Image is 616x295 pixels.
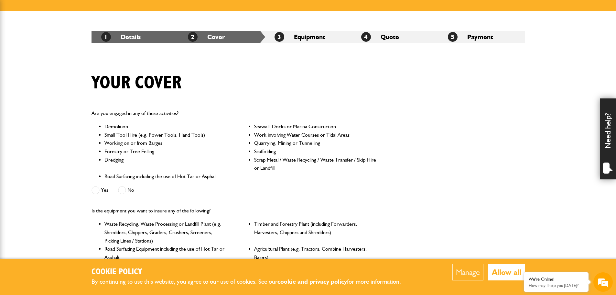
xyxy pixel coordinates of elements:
[8,60,118,74] input: Enter your last name
[529,283,584,288] p: How may I help you today?
[104,131,227,139] li: Small Tool Hire (e.g. Power Tools, Hand Tools)
[92,267,412,277] h2: Cookie Policy
[275,32,284,42] span: 3
[277,278,347,285] a: cookie and privacy policy
[92,109,377,118] p: Are you engaged in any of these activities?
[92,207,377,215] p: Is the equipment you want to insure any of the following?
[104,147,227,156] li: Forestry or Tree Felling
[188,32,198,42] span: 2
[88,199,117,208] em: Start Chat
[254,139,377,147] li: Quarrying, Mining or Tunnelling
[104,172,227,181] li: Road Surfacing including the use of Hot Tar or Asphalt
[11,36,27,45] img: d_20077148190_company_1631870298795_20077148190
[92,277,412,287] p: By continuing to use this website, you agree to our use of cookies. See our for more information.
[8,98,118,112] input: Enter your phone number
[351,31,438,43] li: Quote
[254,147,377,156] li: Scaffolding
[118,186,134,194] label: No
[92,72,181,94] h1: Your cover
[178,31,265,43] li: Cover
[254,220,377,245] li: Timber and Forestry Plant (including Forwarders, Harvesters, Chippers and Shredders)
[361,32,371,42] span: 4
[101,33,141,41] a: 1Details
[104,220,227,245] li: Waste Recycling, Waste Processing or Landfill Plant (e.g. Shredders, Chippers, Graders, Crushers,...
[438,31,525,43] li: Payment
[254,131,377,139] li: Work involving Water Courses or Tidal Areas
[8,117,118,194] textarea: Type your message and hit 'Enter'
[104,245,227,261] li: Road Surfacing Equipment including the use of Hot Tar or Asphalt
[254,122,377,131] li: Seawall, Docks or Marina Construction
[448,32,458,42] span: 5
[106,3,122,19] div: Minimize live chat window
[104,156,227,172] li: Dredging
[254,156,377,172] li: Scrap Metal / Waste Recycling / Waste Transfer / Skip Hire or Landfill
[34,36,109,45] div: Chat with us now
[600,98,616,179] div: Need help?
[104,122,227,131] li: Demolition
[8,79,118,93] input: Enter your email address
[488,264,525,280] button: Allow all
[254,245,377,261] li: Agricultural Plant (e.g. Tractors, Combine Harvesters, Balers)
[265,31,351,43] li: Equipment
[92,186,108,194] label: Yes
[529,277,584,282] div: We're Online!
[101,32,111,42] span: 1
[104,139,227,147] li: Working on or from Barges
[452,264,483,280] button: Manage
